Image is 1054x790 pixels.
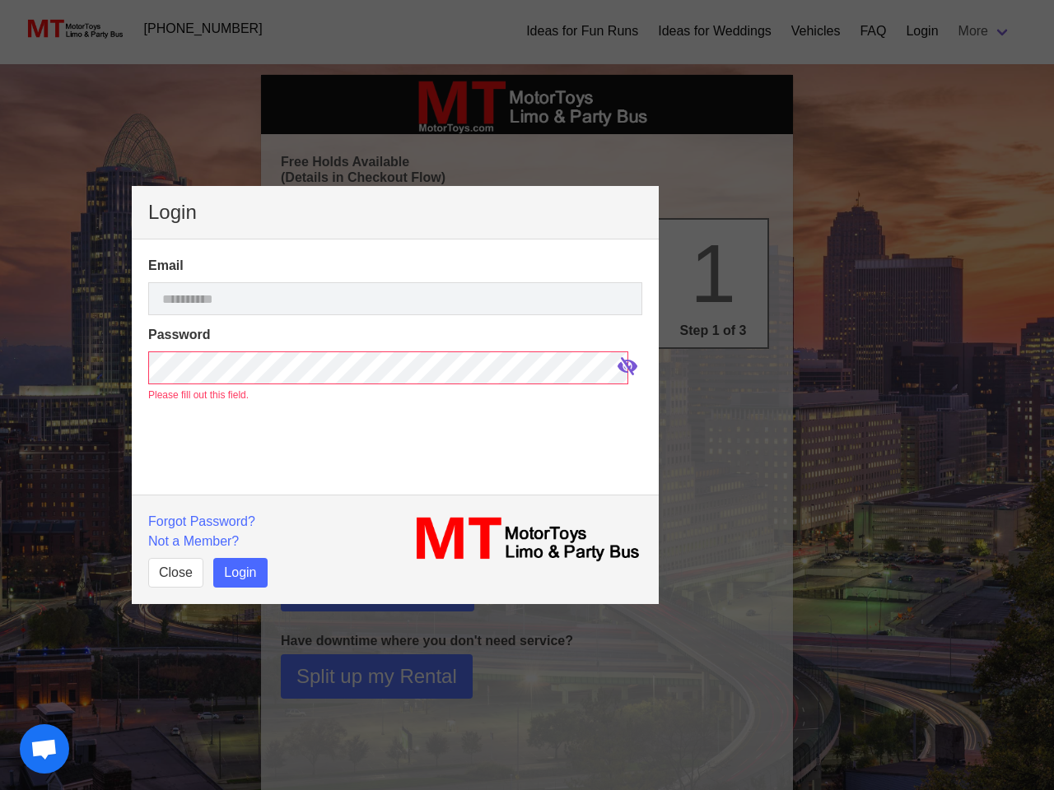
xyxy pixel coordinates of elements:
a: Forgot Password? [148,514,255,528]
p: Please fill out this field. [148,388,642,402]
button: Close [148,558,203,588]
button: Login [213,558,267,588]
label: Password [148,325,642,345]
div: Open chat [20,724,69,774]
a: Not a Member? [148,534,239,548]
label: Email [148,256,642,276]
p: Login [148,202,642,222]
img: MT_logo_name.png [405,512,642,566]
